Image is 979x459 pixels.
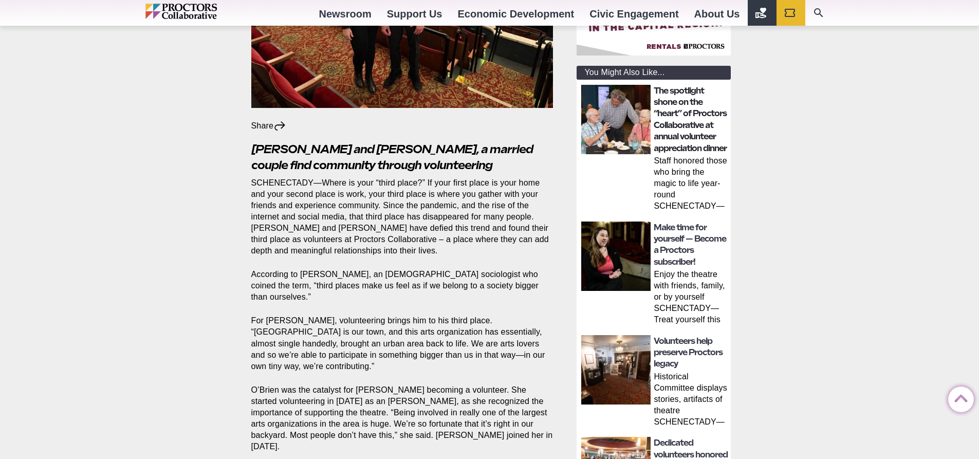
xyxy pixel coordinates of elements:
[577,66,731,80] div: You Might Also Like...
[251,177,553,257] p: SCHENECTADY—Where is your “third place?” If your first place is your home and your second place i...
[654,155,728,214] p: Staff honored those who bring the magic to life year-round SCHENECTADY—At Proctors Collaborative,...
[654,86,727,153] a: The spotlight shone on the “heart” of Proctors Collaborative at annual volunteer appreciation dinner
[145,4,261,19] img: Proctors logo
[581,85,651,154] img: thumbnail: The spotlight shone on the “heart” of Proctors Collaborative at annual volunteer appre...
[654,269,728,327] p: Enjoy the theatre with friends, family, or by yourself SCHENCTADY—Treat yourself this year and be...
[251,120,287,132] div: Share
[654,223,726,267] a: Make time for yourself — Become a Proctors subscriber!
[948,387,969,408] a: Back to Top
[581,222,651,291] img: thumbnail: Make time for yourself — Become a Proctors subscriber!
[251,142,533,172] em: [PERSON_NAME] and [PERSON_NAME], a married couple find community through volunteering
[251,269,553,303] p: According to [PERSON_NAME], an [DEMOGRAPHIC_DATA] sociologist who coined the term, “third places ...
[581,335,651,405] img: thumbnail: Volunteers help preserve Proctors legacy
[654,336,723,369] a: Volunteers help preserve Proctors legacy
[654,371,728,430] p: Historical Committee displays stories, artifacts of theatre SCHENECTADY—People hold history in th...
[251,315,553,372] p: For [PERSON_NAME], volunteering brings him to his third place. “[GEOGRAPHIC_DATA] is our town, an...
[251,384,553,452] p: O’Brien was the catalyst for [PERSON_NAME] becoming a volunteer. She started volunteering in [DAT...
